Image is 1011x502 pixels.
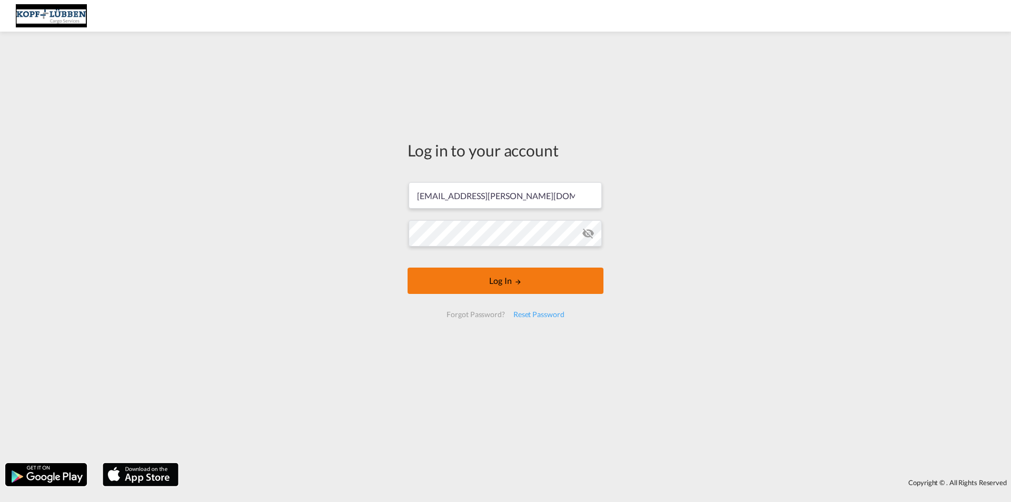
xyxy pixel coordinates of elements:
input: Enter email/phone number [409,182,602,209]
img: google.png [4,462,88,487]
div: Log in to your account [408,139,603,161]
img: apple.png [102,462,180,487]
button: LOGIN [408,268,603,294]
md-icon: icon-eye-off [582,227,594,240]
div: Forgot Password? [442,305,509,324]
img: 25cf3bb0aafc11ee9c4fdbd399af7748.JPG [16,4,87,28]
div: Reset Password [509,305,569,324]
div: Copyright © . All Rights Reserved [184,474,1011,491]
